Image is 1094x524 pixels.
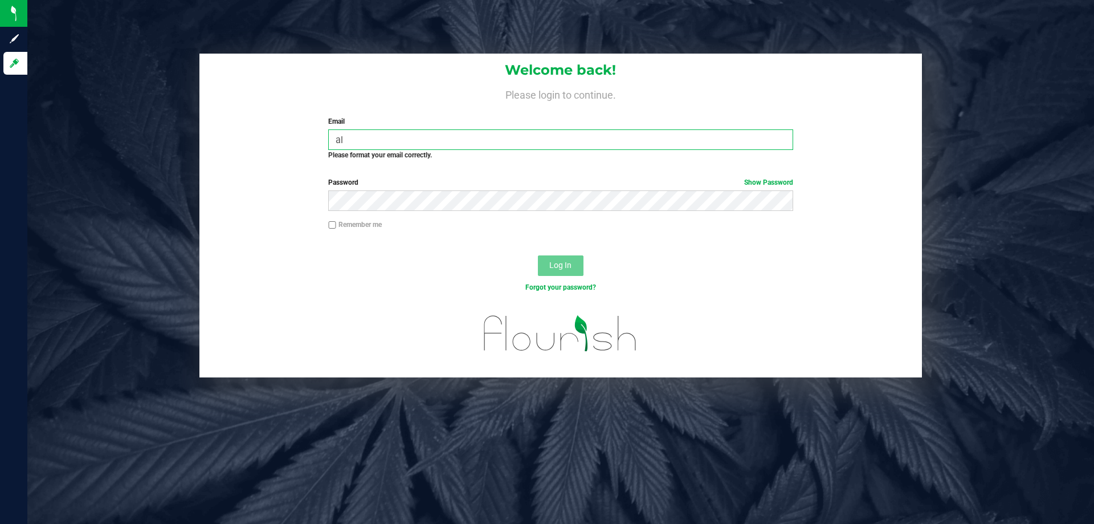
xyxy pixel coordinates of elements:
button: Log In [538,255,583,276]
span: Password [328,178,358,186]
label: Email [328,116,793,127]
a: Show Password [744,178,793,186]
label: Remember me [328,220,382,230]
span: Log In [549,261,572,270]
strong: Please format your email correctly. [328,151,432,159]
h4: Please login to continue. [199,87,922,100]
input: Remember me [328,221,336,229]
inline-svg: Sign up [9,33,20,44]
img: flourish_logo.svg [470,304,651,363]
inline-svg: Log in [9,58,20,69]
h1: Welcome back! [199,63,922,78]
a: Forgot your password? [525,283,596,291]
